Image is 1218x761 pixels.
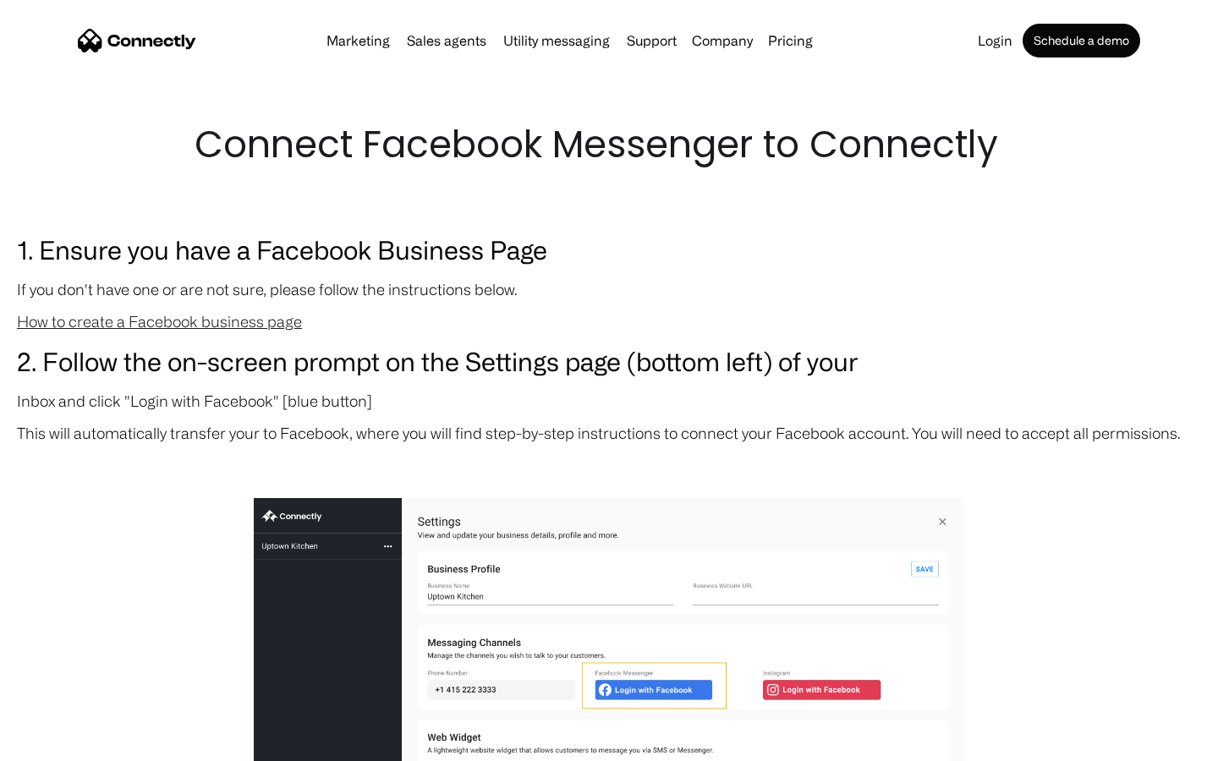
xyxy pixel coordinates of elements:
a: How to create a Facebook business page [17,313,302,330]
a: Marketing [320,34,397,47]
a: Utility messaging [497,34,617,47]
a: Sales agents [400,34,493,47]
a: Pricing [761,34,820,47]
a: Support [620,34,683,47]
ul: Language list [34,731,101,755]
p: Inbox and click "Login with Facebook" [blue button] [17,389,1201,413]
p: If you don't have one or are not sure, please follow the instructions below. [17,277,1201,301]
p: ‍ [17,453,1201,477]
aside: Language selected: English [17,731,101,755]
a: Schedule a demo [1023,24,1140,57]
div: Company [692,29,753,52]
h3: 2. Follow the on-screen prompt on the Settings page (bottom left) of your [17,342,1201,380]
h3: 1. Ensure you have a Facebook Business Page [17,230,1201,269]
h1: Connect Facebook Messenger to Connectly [195,118,1023,171]
a: Login [971,34,1019,47]
p: This will automatically transfer your to Facebook, where you will find step-by-step instructions ... [17,421,1201,445]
